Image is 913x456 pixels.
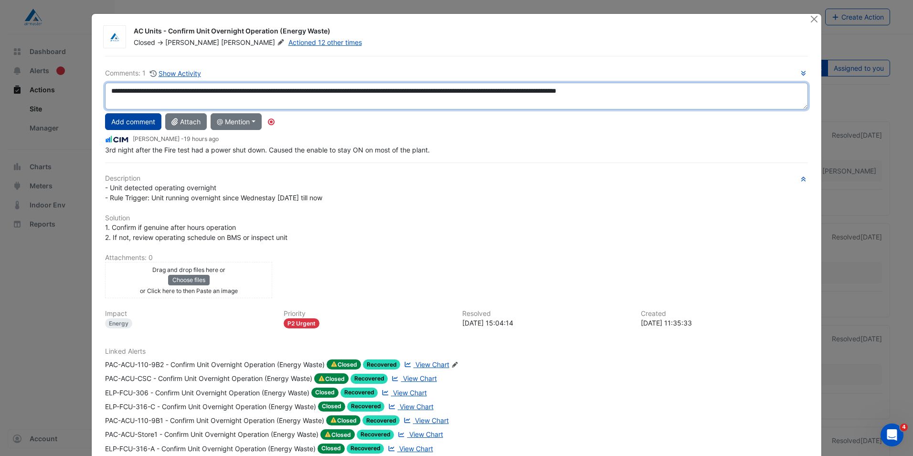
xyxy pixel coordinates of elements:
[133,135,219,143] small: [PERSON_NAME] -
[350,374,388,384] span: Recovered
[415,416,449,424] span: View Chart
[149,68,202,79] button: Show Activity
[105,310,272,318] h6: Impact
[396,429,443,440] a: View Chart
[380,388,426,398] a: View Chart
[393,389,427,397] span: View Chart
[165,38,219,46] span: [PERSON_NAME]
[105,134,129,145] img: CIM
[152,266,225,273] small: Drag and drop files here or
[451,361,458,369] fa-icon: Edit Linked Alerts
[267,118,276,126] div: Tooltip anchor
[211,113,262,130] button: @ Mention
[363,359,401,369] span: Recovered
[221,38,286,47] span: [PERSON_NAME]
[320,429,355,440] span: Closed
[326,415,361,426] span: Closed
[641,310,808,318] h6: Created
[284,318,319,328] div: P2 Urgent
[400,402,434,411] span: View Chart
[311,388,339,398] span: Closed
[403,374,437,382] span: View Chart
[104,33,126,42] img: Airmaster Australia
[105,347,808,356] h6: Linked Alerts
[105,444,316,454] div: ELP-FCU-316-A - Confirm Unit Overnight Operation (Energy Waste)
[402,415,448,426] a: View Chart
[105,429,318,440] div: PAC-ACU-Store1 - Confirm Unit Overnight Operation (Energy Waste)
[347,402,385,412] span: Recovered
[134,38,155,46] span: Closed
[105,415,324,426] div: PAC-ACU-110-9B1 - Confirm Unit Overnight Operation (Energy Waste)
[340,388,378,398] span: Recovered
[641,318,808,328] div: [DATE] 11:35:33
[105,359,325,370] div: PAC-ACU-110-9B2 - Confirm Unit Overnight Operation (Energy Waste)
[390,373,436,384] a: View Chart
[168,275,210,285] button: Choose files
[314,373,349,384] span: Closed
[140,287,238,294] small: or Click here to then Paste an image
[900,423,908,431] span: 4
[318,444,345,454] span: Closed
[881,423,903,446] iframe: Intercom live chat
[105,318,132,328] div: Energy
[399,445,433,453] span: View Chart
[105,184,322,202] span: - Unit detected operating overnight - Rule Trigger: Unit running overnight since Wednestay [DATE]...
[105,174,808,183] h6: Description
[318,402,345,412] span: Closed
[105,214,808,222] h6: Solution
[462,310,629,318] h6: Resolved
[184,135,219,142] span: 2025-09-17 15:03:34
[105,373,312,384] div: PAC-ACU-CSC - Confirm Unit Overnight Operation (Energy Waste)
[327,359,361,370] span: Closed
[105,402,316,412] div: ELP-FCU-316-C - Confirm Unit Overnight Operation (Energy Waste)
[402,359,449,370] a: View Chart
[105,254,808,262] h6: Attachments: 0
[357,430,394,440] span: Recovered
[409,430,443,438] span: View Chart
[284,310,451,318] h6: Priority
[157,38,163,46] span: ->
[386,402,433,412] a: View Chart
[105,68,202,79] div: Comments: 1
[462,318,629,328] div: [DATE] 15:04:14
[105,388,309,398] div: ELP-FCU-306 - Confirm Unit Overnight Operation (Energy Waste)
[288,38,362,46] a: Actioned 12 other times
[105,146,430,154] span: 3rd night after the Fire test had a power shut down. Caused the enable to stay ON on most of the ...
[105,113,161,130] button: Add comment
[415,360,449,369] span: View Chart
[347,444,384,454] span: Recovered
[362,415,400,425] span: Recovered
[134,26,798,38] div: AC Units - Confirm Unit Overnight Operation (Energy Waste)
[165,113,207,130] button: Attach
[105,223,287,241] span: 1. Confirm if genuine after hours operation 2. If not, review operating schedule on BMS or inspec...
[386,444,433,454] a: View Chart
[809,14,819,24] button: Close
